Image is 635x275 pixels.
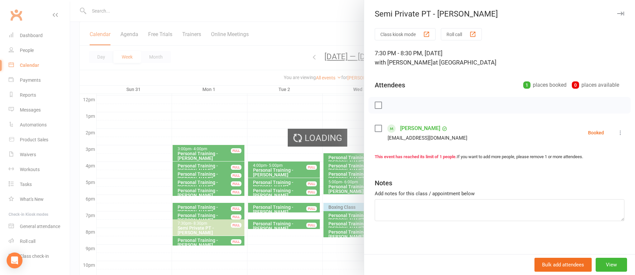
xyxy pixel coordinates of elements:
div: Booked [588,130,604,135]
div: places available [572,80,619,90]
strong: This event has reached its limit of 1 people. [375,154,457,159]
button: Roll call [441,28,482,40]
span: with [PERSON_NAME] [375,59,433,66]
div: If you want to add more people, please remove 1 or more attendees. [375,154,624,160]
div: Add notes for this class / appointment below [375,190,624,198]
button: Class kiosk mode [375,28,436,40]
button: Bulk add attendees [534,258,592,272]
a: [PERSON_NAME] [400,123,440,134]
div: 1 [523,81,530,89]
div: places booked [523,80,567,90]
div: Notes [375,178,392,188]
div: Semi Private PT - [PERSON_NAME] [364,9,635,19]
div: [EMAIL_ADDRESS][DOMAIN_NAME] [388,134,467,142]
div: 7:30 PM - 8:30 PM, [DATE] [375,49,624,67]
span: at [GEOGRAPHIC_DATA] [433,59,496,66]
div: 0 [572,81,579,89]
button: View [596,258,627,272]
div: Attendees [375,80,405,90]
div: Open Intercom Messenger [7,252,22,268]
